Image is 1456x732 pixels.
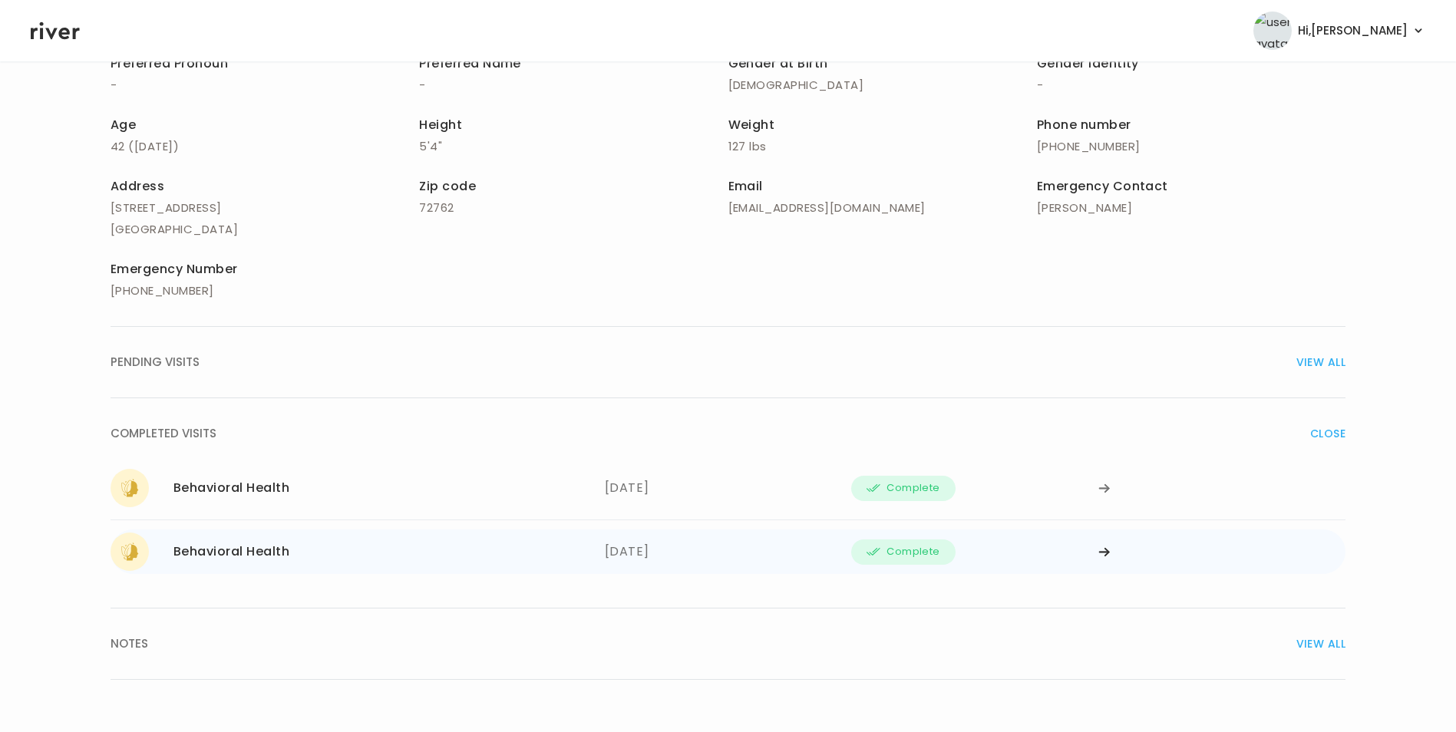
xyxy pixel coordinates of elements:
[111,219,419,240] p: [GEOGRAPHIC_DATA]
[111,197,419,219] p: [STREET_ADDRESS]
[728,54,828,72] span: Gender at Birth
[886,542,939,561] span: Complete
[419,136,728,157] p: 5'4"
[111,608,1345,680] button: NOTESVIEW ALL
[111,423,216,444] span: COMPLETED VISITS
[1298,20,1408,41] span: Hi, [PERSON_NAME]
[1037,177,1168,195] span: Emergency Contact
[1310,423,1345,444] span: CLOSE
[111,74,419,96] p: -
[173,477,289,499] div: Behavioral Health
[111,136,419,157] p: 42
[111,260,238,278] span: Emergency Number
[111,116,136,134] span: Age
[1253,12,1425,50] button: user avatarHi,[PERSON_NAME]
[1296,351,1345,373] span: VIEW ALL
[1037,74,1345,96] p: -
[728,136,1037,157] p: 127 lbs
[111,398,1345,469] button: COMPLETED VISITSCLOSE
[111,280,419,302] p: [PHONE_NUMBER]
[1037,197,1345,219] p: [PERSON_NAME]
[111,54,228,72] span: Preferred Pronoun
[419,116,462,134] span: Height
[419,74,728,96] p: -
[1296,633,1345,655] span: VIEW ALL
[728,197,1037,219] p: [EMAIL_ADDRESS][DOMAIN_NAME]
[111,177,164,195] span: Address
[111,633,148,655] span: NOTES
[605,469,852,507] div: [DATE]
[1037,136,1345,157] p: [PHONE_NUMBER]
[419,54,521,72] span: Preferred Name
[886,479,939,497] span: Complete
[1037,54,1139,72] span: Gender Identity
[1037,116,1131,134] span: Phone number
[728,177,763,195] span: Email
[128,138,179,154] span: ( [DATE] )
[728,116,775,134] span: Weight
[173,541,289,562] div: Behavioral Health
[728,74,1037,96] p: [DEMOGRAPHIC_DATA]
[419,177,476,195] span: Zip code
[1253,12,1292,50] img: user avatar
[111,351,200,373] span: PENDING VISITS
[111,327,1345,398] button: PENDING VISITSVIEW ALL
[419,197,728,219] p: 72762
[605,533,852,571] div: [DATE]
